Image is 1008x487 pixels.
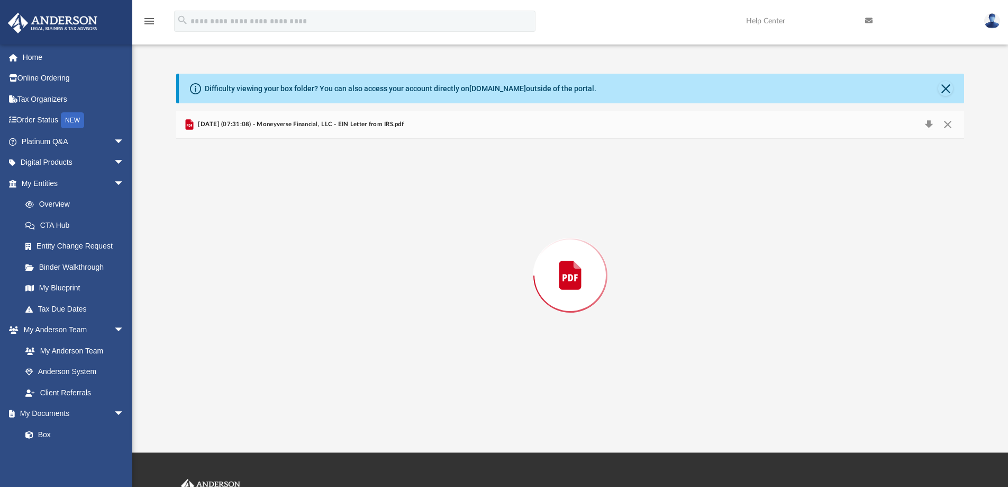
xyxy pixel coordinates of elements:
a: My Blueprint [15,278,135,299]
a: Digital Productsarrow_drop_down [7,152,140,173]
a: My Documentsarrow_drop_down [7,403,135,424]
span: arrow_drop_down [114,403,135,425]
a: Overview [15,194,140,215]
i: menu [143,15,156,28]
a: Client Referrals [15,382,135,403]
a: Order StatusNEW [7,110,140,131]
a: My Entitiesarrow_drop_down [7,173,140,194]
a: Home [7,47,140,68]
i: search [177,14,188,26]
a: [DOMAIN_NAME] [469,84,526,93]
div: NEW [61,112,84,128]
a: My Anderson Teamarrow_drop_down [7,320,135,341]
button: Close [938,81,953,96]
img: Anderson Advisors Platinum Portal [5,13,101,33]
span: arrow_drop_down [114,320,135,341]
div: Difficulty viewing your box folder? You can also access your account directly on outside of the p... [205,83,596,94]
img: User Pic [984,13,1000,29]
a: Platinum Q&Aarrow_drop_down [7,131,140,152]
a: My Anderson Team [15,340,130,361]
button: Close [938,117,957,132]
a: Tax Due Dates [15,298,140,320]
a: menu [143,20,156,28]
span: arrow_drop_down [114,152,135,174]
span: arrow_drop_down [114,131,135,153]
span: [DATE] (07:31:08) - Moneyverse Financial, LLC - EIN Letter from IRS.pdf [196,120,404,129]
a: Box [15,424,130,445]
div: Preview [176,111,965,412]
a: Entity Change Request [15,236,140,257]
a: Anderson System [15,361,135,383]
span: arrow_drop_down [114,173,135,194]
a: Tax Organizers [7,88,140,110]
button: Download [919,117,938,132]
a: Meeting Minutes [15,445,135,466]
a: Binder Walkthrough [15,256,140,278]
a: CTA Hub [15,215,140,236]
a: Online Ordering [7,68,140,89]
